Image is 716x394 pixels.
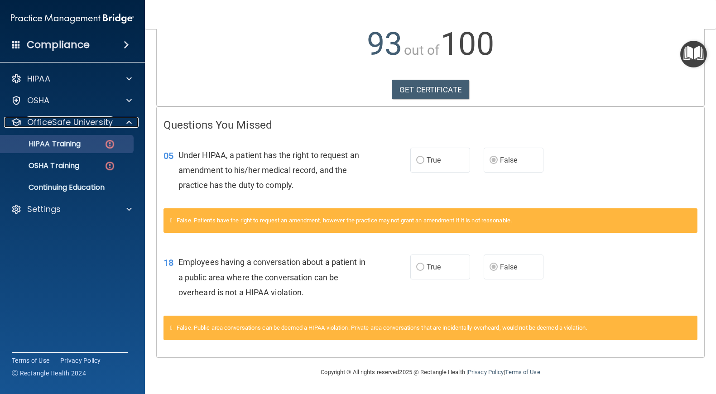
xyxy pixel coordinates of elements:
a: Privacy Policy [468,369,504,375]
p: OSHA Training [6,161,79,170]
p: OSHA [27,95,50,106]
span: out of [404,42,440,58]
span: Under HIPAA, a patient has the right to request an amendment to his/her medical record, and the p... [178,150,359,190]
a: Privacy Policy [60,356,101,365]
p: HIPAA Training [6,139,81,149]
a: OfficeSafe University [11,117,132,128]
a: HIPAA [11,73,132,84]
iframe: Drift Widget Chat Controller [671,332,705,366]
p: Continuing Education [6,183,130,192]
p: Settings [27,204,61,215]
button: Open Resource Center [680,41,707,67]
span: 18 [163,257,173,268]
img: danger-circle.6113f641.png [104,160,115,172]
a: GET CERTIFICATE [392,80,469,100]
h4: Compliance [27,38,90,51]
a: Settings [11,204,132,215]
div: Copyright © All rights reserved 2025 @ Rectangle Health | | [265,358,596,387]
a: OSHA [11,95,132,106]
span: Ⓒ Rectangle Health 2024 [12,369,86,378]
span: 100 [441,25,494,62]
a: Terms of Use [505,369,540,375]
input: False [490,264,498,271]
span: True [427,156,441,164]
span: Employees having a conversation about a patient in a public area where the conversation can be ov... [178,257,365,297]
span: False [500,156,518,164]
span: 93 [367,25,402,62]
a: Terms of Use [12,356,49,365]
span: False. Public area conversations can be deemed a HIPAA violation. Private area conversations that... [177,324,587,331]
span: True [427,263,441,271]
span: 05 [163,150,173,161]
span: False. Patients have the right to request an amendment, however the practice may not grant an ame... [177,217,512,224]
h4: Questions You Missed [163,119,697,131]
span: False [500,263,518,271]
input: True [416,157,424,164]
p: HIPAA [27,73,50,84]
input: False [490,157,498,164]
img: danger-circle.6113f641.png [104,139,115,150]
p: OfficeSafe University [27,117,113,128]
img: PMB logo [11,10,134,28]
input: True [416,264,424,271]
